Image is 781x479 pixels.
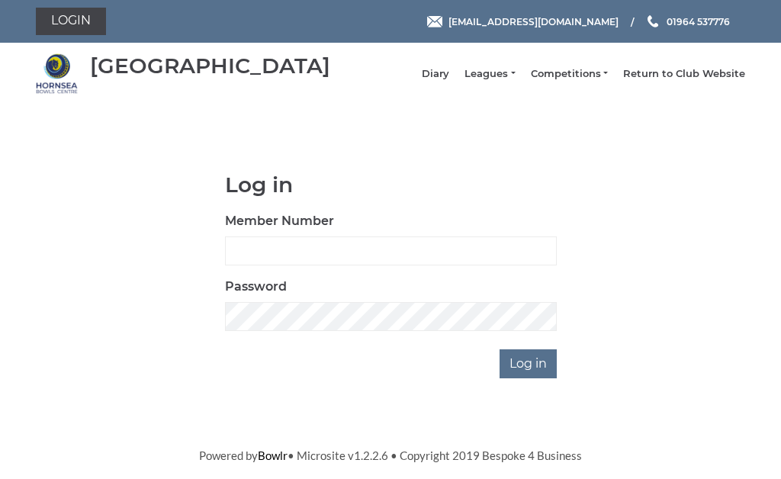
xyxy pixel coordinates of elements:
div: [GEOGRAPHIC_DATA] [90,54,330,78]
a: Return to Club Website [623,67,745,81]
img: Hornsea Bowls Centre [36,53,78,95]
label: Password [225,278,287,296]
span: Powered by • Microsite v1.2.2.6 • Copyright 2019 Bespoke 4 Business [199,448,582,462]
a: Bowlr [258,448,288,462]
a: Email [EMAIL_ADDRESS][DOMAIN_NAME] [427,14,619,29]
label: Member Number [225,212,334,230]
a: Leagues [464,67,515,81]
img: Email [427,16,442,27]
a: Login [36,8,106,35]
img: Phone us [648,15,658,27]
a: Diary [422,67,449,81]
h1: Log in [225,173,557,197]
span: 01964 537776 [667,15,730,27]
a: Competitions [531,67,608,81]
a: Phone us 01964 537776 [645,14,730,29]
span: [EMAIL_ADDRESS][DOMAIN_NAME] [448,15,619,27]
input: Log in [500,349,557,378]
